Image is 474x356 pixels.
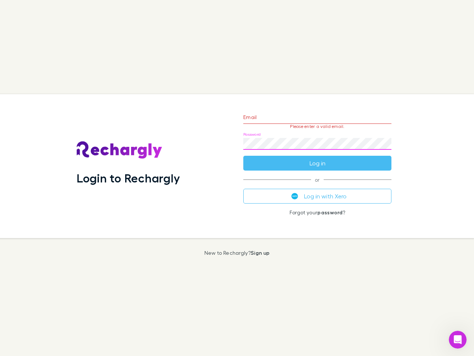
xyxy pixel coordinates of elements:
[243,132,261,137] label: Password
[204,250,270,256] p: New to Rechargly?
[243,189,391,204] button: Log in with Xero
[251,250,270,256] a: Sign up
[243,210,391,215] p: Forgot your ?
[77,141,163,159] img: Rechargly's Logo
[243,156,391,171] button: Log in
[77,171,180,185] h1: Login to Rechargly
[243,179,391,180] span: or
[243,124,391,129] p: Please enter a valid email.
[317,209,343,215] a: password
[449,331,467,349] iframe: Intercom live chat
[291,193,298,200] img: Xero's logo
